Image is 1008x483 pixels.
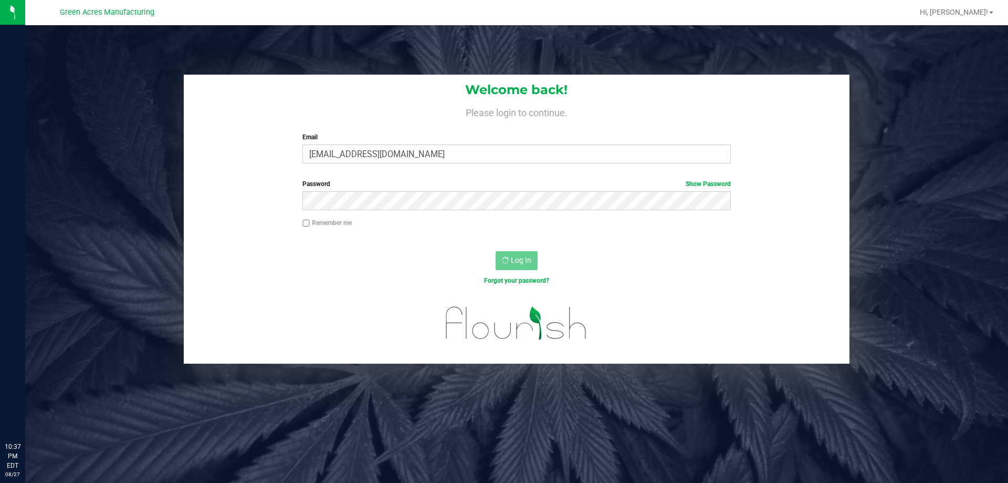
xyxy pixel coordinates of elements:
[686,180,731,188] a: Show Password
[60,8,154,17] span: Green Acres Manufacturing
[302,220,310,227] input: Remember me
[5,470,20,478] p: 08/27
[302,180,330,188] span: Password
[184,105,849,118] h4: Please login to continue.
[433,296,600,350] img: flourish_logo.svg
[511,256,531,264] span: Log In
[496,251,538,270] button: Log In
[920,8,988,16] span: Hi, [PERSON_NAME]!
[302,132,730,142] label: Email
[184,83,849,97] h1: Welcome back!
[5,442,20,470] p: 10:37 PM EDT
[302,218,352,228] label: Remember me
[484,277,549,284] a: Forgot your password?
